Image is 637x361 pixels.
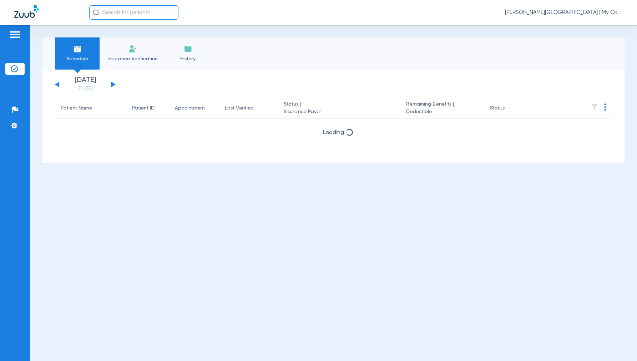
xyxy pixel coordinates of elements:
span: Insurance Payer [284,108,395,116]
a: [DATE] [64,85,107,92]
img: History [184,45,192,53]
th: Status | [278,98,400,118]
input: Search for patients [89,5,178,20]
span: History [171,55,205,62]
img: filter.svg [591,103,598,111]
div: Appointment [175,105,213,112]
div: Patient ID [132,105,155,112]
img: Zuub Logo [14,5,39,18]
div: Patient Name [61,105,121,112]
img: Schedule [73,45,82,53]
div: Patient ID [132,105,163,112]
th: Status [484,98,532,118]
span: Deductible [406,108,478,116]
span: Loading [323,130,344,136]
span: Insurance Verification [105,55,160,62]
span: [PERSON_NAME][GEOGRAPHIC_DATA] | My Community Dental Centers [505,9,623,16]
img: hamburger-icon [9,30,21,39]
img: Manual Insurance Verification [128,45,137,53]
div: Last Verified [225,105,272,112]
span: Schedule [60,55,94,62]
img: Search Icon [93,9,99,16]
th: Remaining Benefits | [400,98,484,118]
li: [DATE] [64,77,107,92]
div: Patient Name [61,105,92,112]
div: Last Verified [225,105,254,112]
img: group-dot-blue.svg [604,103,606,111]
div: Appointment [175,105,205,112]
